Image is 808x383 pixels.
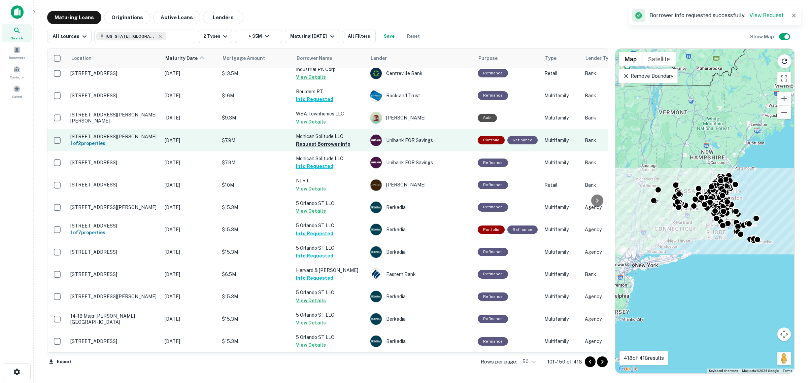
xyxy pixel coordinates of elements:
p: 5 Orlando ST LLC [296,289,363,296]
button: View Details [296,118,326,126]
iframe: Chat Widget [774,329,808,361]
p: [STREET_ADDRESS][PERSON_NAME][PERSON_NAME] [70,112,158,124]
div: [PERSON_NAME] [370,179,471,191]
img: picture [370,269,382,280]
div: Unibank FOR Savings [370,156,471,169]
th: Mortgage Amount [218,49,293,68]
div: Sale [478,114,497,122]
button: Go to next page [597,356,608,367]
img: picture [370,224,382,235]
span: Purpose [478,54,498,62]
p: $6.5M [222,271,289,278]
div: This is a portfolio loan with 2 properties [478,136,505,144]
span: Lender [371,54,387,62]
p: [DATE] [165,70,215,77]
a: Borrowers [2,43,32,62]
p: Multifamily [544,114,578,121]
div: All sources [53,32,89,40]
p: [DATE] [165,315,215,323]
p: Multifamily [544,271,578,278]
p: Agency [585,204,639,211]
a: Saved [2,82,32,101]
button: Show street map [619,52,642,66]
p: [DATE] [165,271,215,278]
button: View Details [296,319,326,327]
button: Reload search area [777,54,792,68]
div: Berkadia [370,201,471,213]
p: $10M [222,181,289,189]
p: [STREET_ADDRESS] [70,223,158,229]
div: This loan purpose was for refinancing [478,270,508,278]
div: 50 [520,357,537,367]
div: Berkadia [370,246,471,258]
p: 5 Orlando ST LLC [296,222,363,229]
button: Toggle fullscreen view [777,72,791,85]
p: [STREET_ADDRESS][PERSON_NAME] [70,204,158,210]
th: Borrower Name [293,49,367,68]
button: Request Borrower Info [296,140,350,148]
span: Search [11,35,23,41]
p: Multifamily [544,92,578,99]
p: Remove Boundary [623,72,673,80]
p: [STREET_ADDRESS] [70,249,158,255]
div: Maturing [DATE] [290,32,336,40]
img: picture [370,112,382,124]
p: $15.3M [222,293,289,300]
div: This loan purpose was for refinancing [478,69,508,77]
span: Location [71,54,92,62]
p: [STREET_ADDRESS] [70,182,158,188]
div: This loan purpose was for refinancing [478,292,508,301]
h6: Show Map [750,33,775,40]
img: picture [370,68,382,79]
p: Multifamily [544,137,578,144]
p: Rows per page: [481,358,517,366]
button: Show satellite imagery [642,52,676,66]
p: $9.3M [222,114,289,121]
button: Info Requested [296,252,333,260]
p: Borrower info requested successfully. [649,11,784,20]
p: Agency [585,338,639,345]
button: Info Requested [296,95,333,103]
p: [STREET_ADDRESS] [70,271,158,277]
p: Harvard & [PERSON_NAME] [296,267,363,274]
p: 101–150 of 418 [547,358,582,366]
p: 5 Orlando ST LLC [296,244,363,252]
img: Google [617,364,639,373]
p: Bank [585,159,639,166]
div: This loan purpose was for refinancing [507,136,538,144]
img: picture [370,179,382,191]
div: Eastern Bank [370,268,471,280]
a: Terms (opens in new tab) [783,369,792,373]
span: Contacts [10,74,24,80]
p: [DATE] [165,137,215,144]
p: Agency [585,315,639,323]
p: Agency [585,248,639,256]
div: Centreville Bank [370,67,471,79]
div: This loan purpose was for refinancing [478,159,508,167]
button: Maturing Loans [47,11,101,24]
p: [DATE] [165,293,215,300]
button: Info Requested [296,274,333,282]
p: $15.3M [222,248,289,256]
p: Agency [585,293,639,300]
button: Lenders [203,11,243,24]
div: This loan purpose was for refinancing [478,203,508,211]
th: Type [541,49,581,68]
a: Open this area in Google Maps (opens a new window) [617,364,639,373]
img: picture [370,246,382,258]
h6: 1 of 2 properties [70,140,158,147]
button: Maturing [DATE] [285,30,339,43]
span: Borrowers [9,55,25,60]
img: picture [370,336,382,347]
span: Lender Type [585,54,614,62]
p: $15.3M [222,226,289,233]
button: View Details [296,341,326,349]
div: Berkadia [370,223,471,236]
button: View Details [296,297,326,305]
p: Industrial PK Corp [296,66,363,73]
div: Berkadia [370,335,471,347]
p: Multifamily [544,248,578,256]
p: [STREET_ADDRESS][PERSON_NAME] [70,293,158,300]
